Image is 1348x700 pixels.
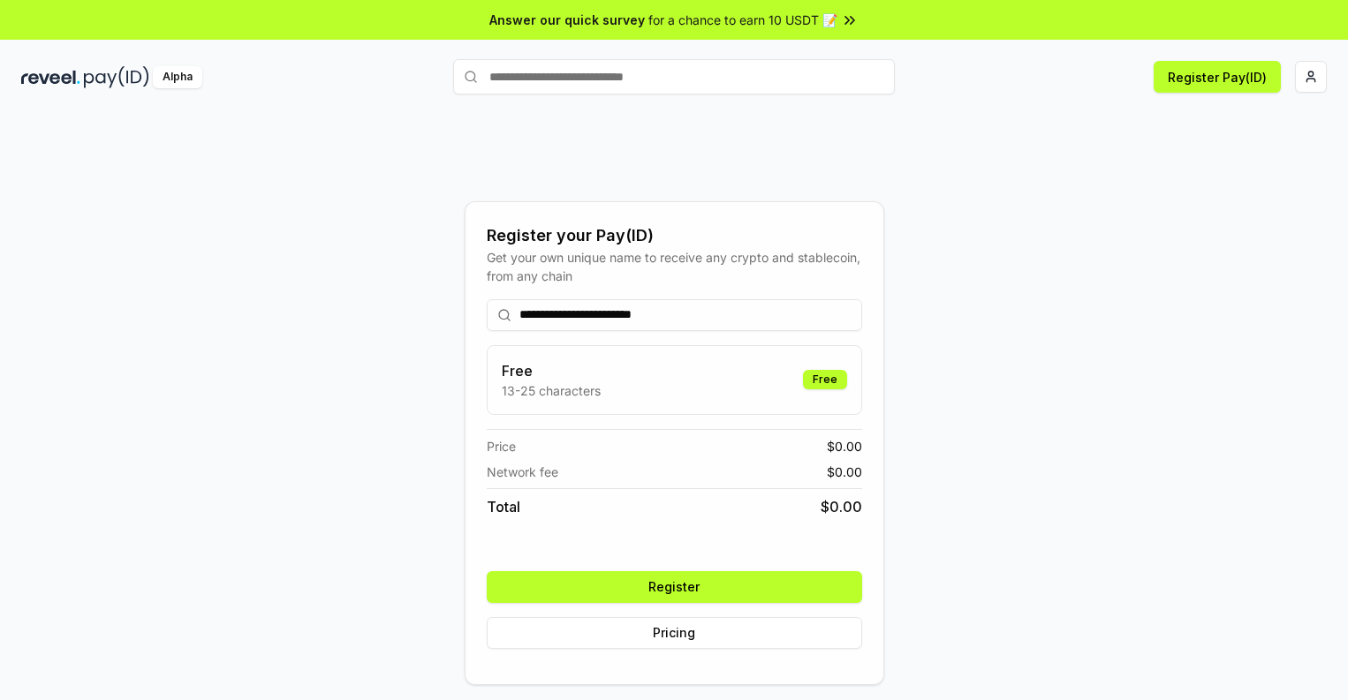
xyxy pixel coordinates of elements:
[487,437,516,455] span: Price
[487,571,862,603] button: Register
[803,370,847,389] div: Free
[821,496,862,517] span: $ 0.00
[21,66,80,88] img: reveel_dark
[1154,61,1281,93] button: Register Pay(ID)
[648,11,837,29] span: for a chance to earn 10 USDT 📝
[502,360,601,381] h3: Free
[84,66,149,88] img: pay_id
[502,381,601,400] p: 13-25 characters
[487,463,558,481] span: Network fee
[487,248,862,285] div: Get your own unique name to receive any crypto and stablecoin, from any chain
[487,223,862,248] div: Register your Pay(ID)
[827,437,862,455] span: $ 0.00
[827,463,862,481] span: $ 0.00
[487,496,520,517] span: Total
[489,11,645,29] span: Answer our quick survey
[487,617,862,649] button: Pricing
[153,66,202,88] div: Alpha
